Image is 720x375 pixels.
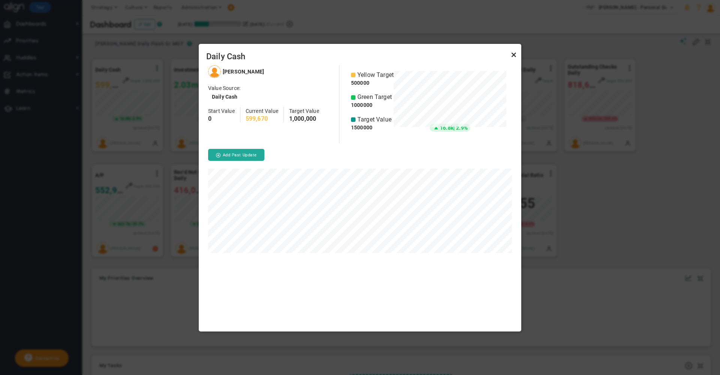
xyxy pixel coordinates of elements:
h4: 1500000 [351,124,394,131]
h4: [PERSON_NAME] [223,68,264,75]
span: Current Value [246,108,278,114]
h4: Daily Cash [212,93,238,100]
button: Add Past Update [208,149,264,161]
a: Close [509,51,518,60]
span: Green Target [357,93,392,102]
img: Aditya Jayant Ganapathiraju [208,65,221,78]
span: Daily Cash [206,51,514,62]
h4: 1,000,000 [289,115,319,122]
span: Start Value [208,108,235,114]
h4: 0 [208,115,235,122]
span: Value Source: [208,85,240,91]
h4: 1000000 [351,102,394,108]
h4: 599,670 [246,115,278,122]
span: Yellow Target [357,71,394,79]
span: Target Value [357,115,391,124]
h4: 500000 [351,79,394,86]
span: Target Value [289,108,319,114]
